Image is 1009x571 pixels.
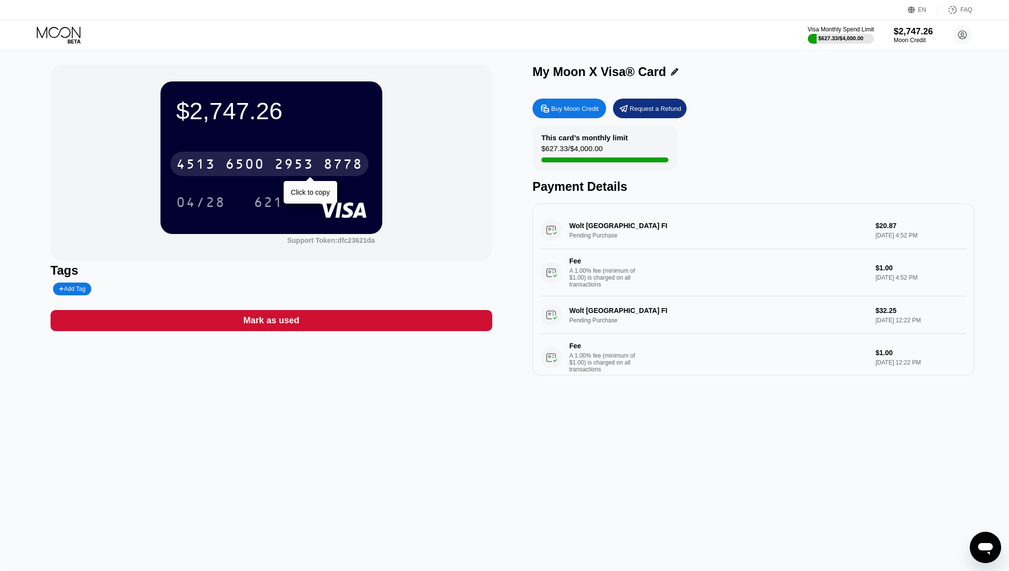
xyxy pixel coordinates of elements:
div: Request a Refund [613,99,687,118]
div: $627.33 / $4,000.00 [818,35,863,41]
div: Mark as used [51,310,492,331]
div: Add Tag [59,285,85,292]
div: Support Token: dfc23621da [287,236,375,244]
div: [DATE] 12:22 PM [876,359,966,366]
div: Tags [51,263,492,278]
div: 621 [254,196,283,211]
div: 621 [246,190,291,214]
div: 8778 [323,157,363,173]
div: Click to copy [291,188,330,196]
div: FAQ [960,6,972,13]
div: Request a Refund [630,104,681,113]
div: $1.00 [876,349,966,357]
div: 04/28 [169,190,233,214]
div: 6500 [225,157,265,173]
div: My Moon X Visa® Card [532,65,666,79]
div: Visa Monthly Spend Limit$627.33/$4,000.00 [808,26,874,44]
div: $2,747.26 [894,26,933,37]
div: A 1.00% fee (minimum of $1.00) is charged on all transactions [569,267,643,288]
div: Fee [569,257,638,265]
div: 4513 [176,157,215,173]
div: Mark as used [243,315,299,326]
div: $1.00 [876,264,966,272]
div: Support Token:dfc23621da [287,236,375,244]
div: Buy Moon Credit [551,104,599,113]
div: 2953 [274,157,314,173]
iframe: Button to launch messaging window [970,532,1001,563]
div: Fee [569,342,638,350]
div: [DATE] 4:52 PM [876,274,966,281]
div: Visa Monthly Spend Limit [808,26,874,33]
div: EN [908,5,938,15]
div: This card’s monthly limit [541,133,628,142]
div: $627.33 / $4,000.00 [541,144,603,157]
div: FAQ [938,5,972,15]
div: FeeA 1.00% fee (minimum of $1.00) is charged on all transactions$1.00[DATE] 4:52 PM [540,249,966,296]
div: 4513650029538778 [170,152,369,176]
div: Payment Details [532,180,974,194]
div: A 1.00% fee (minimum of $1.00) is charged on all transactions [569,352,643,373]
div: FeeA 1.00% fee (minimum of $1.00) is charged on all transactions$1.00[DATE] 12:22 PM [540,334,966,381]
div: Buy Moon Credit [532,99,606,118]
div: $2,747.26Moon Credit [894,26,933,44]
div: Add Tag [53,283,91,295]
div: 04/28 [176,196,225,211]
div: EN [918,6,927,13]
div: $2,747.26 [176,97,367,125]
div: Moon Credit [894,37,933,44]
